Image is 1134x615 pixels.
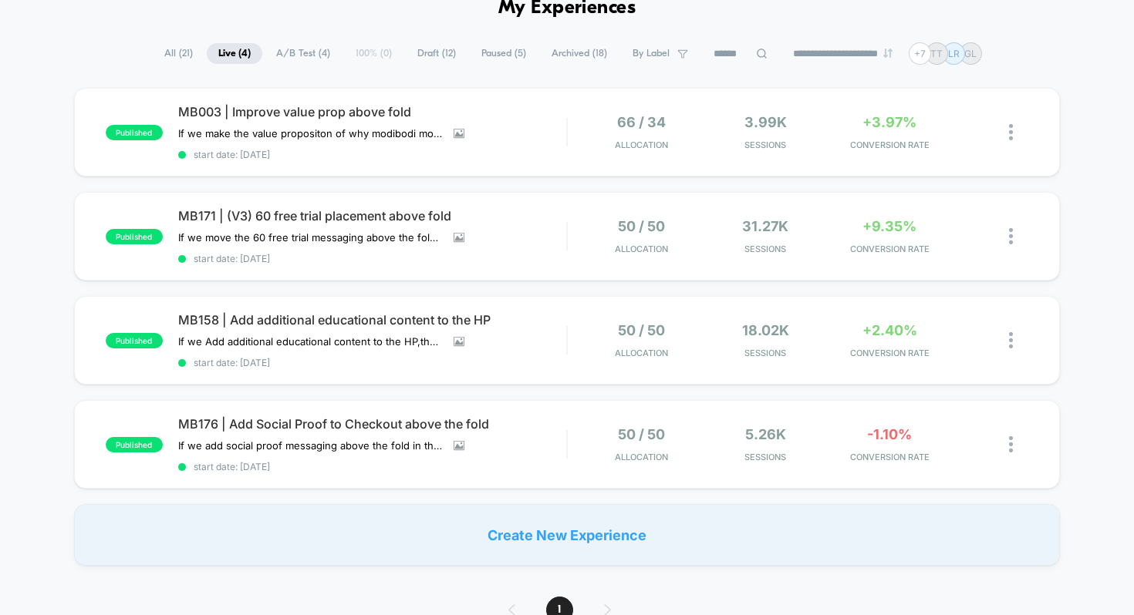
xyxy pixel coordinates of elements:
[745,426,786,442] span: 5.26k
[615,452,668,462] span: Allocation
[909,42,931,65] div: + 7
[153,43,204,64] span: All ( 21 )
[618,322,665,338] span: 50 / 50
[742,322,789,338] span: 18.02k
[178,335,442,348] span: If we Add additional educational content to the HP,then CTR will increase,because visitors are be...
[615,244,668,254] span: Allocation
[1009,124,1013,140] img: close
[964,48,977,59] p: GL
[618,426,665,442] span: 50 / 50
[1009,228,1013,244] img: close
[74,504,1061,566] div: Create New Experience
[832,348,948,358] span: CONVERSION RATE
[883,49,893,58] img: end
[707,452,824,462] span: Sessions
[178,416,567,432] span: MB176 | Add Social Proof to Checkout above the fold
[178,149,567,160] span: start date: [DATE]
[265,43,342,64] span: A/B Test ( 4 )
[1009,332,1013,348] img: close
[178,127,442,139] span: If we make the value propositon of why modibodi more clear above the fold,then conversions will i...
[744,114,787,130] span: 3.99k
[178,253,567,264] span: start date: [DATE]
[207,43,262,64] span: Live ( 4 )
[832,139,948,150] span: CONVERSION RATE
[832,244,948,254] span: CONVERSION RATE
[832,452,948,462] span: CONVERSION RATE
[707,139,824,150] span: Sessions
[617,114,666,130] span: 66 / 34
[470,43,538,64] span: Paused ( 5 )
[106,125,163,140] span: published
[867,426,912,442] span: -1.10%
[178,461,567,472] span: start date: [DATE]
[178,312,567,328] span: MB158 | Add additional educational content to the HP
[707,244,824,254] span: Sessions
[178,208,567,223] span: MB171 | (V3) 60 free trial placement above fold
[178,231,442,244] span: If we move the 60 free trial messaging above the fold for mobile,then conversions will increase,b...
[106,437,163,452] span: published
[615,139,668,150] span: Allocation
[615,348,668,358] span: Allocation
[633,48,670,59] span: By Label
[862,322,917,338] span: +2.40%
[1009,436,1013,452] img: close
[406,43,467,64] span: Draft ( 12 )
[930,48,943,59] p: TT
[178,439,442,452] span: If we add social proof messaging above the fold in the checkout,then conversions will increase,be...
[948,48,960,59] p: LR
[862,218,916,234] span: +9.35%
[178,357,567,368] span: start date: [DATE]
[742,218,788,234] span: 31.27k
[106,333,163,348] span: published
[540,43,619,64] span: Archived ( 18 )
[707,348,824,358] span: Sessions
[618,218,665,234] span: 50 / 50
[862,114,916,130] span: +3.97%
[106,229,163,244] span: published
[178,104,567,119] span: MB003 | Improve value prop above fold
